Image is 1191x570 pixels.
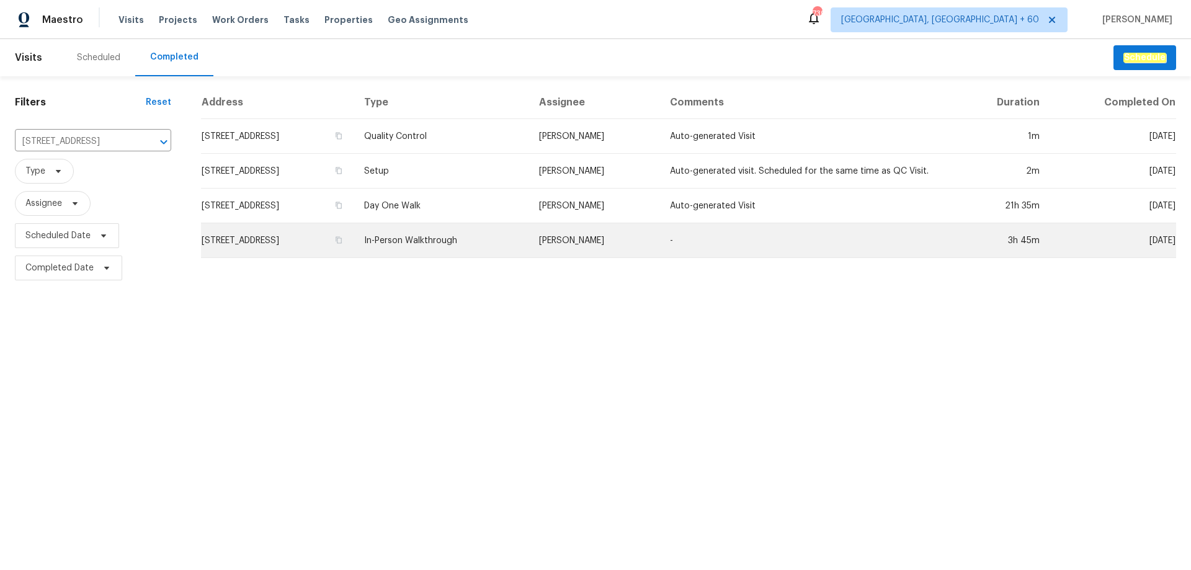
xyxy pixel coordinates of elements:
td: Day One Walk [354,189,529,223]
td: [STREET_ADDRESS] [201,154,354,189]
td: [DATE] [1050,223,1176,258]
span: Assignee [25,197,62,210]
th: Duration [953,86,1050,119]
td: 21h 35m [953,189,1050,223]
td: 1m [953,119,1050,154]
input: Search for an address... [15,132,136,151]
button: Open [155,133,172,151]
td: [DATE] [1050,189,1176,223]
span: Visits [15,44,42,71]
span: Type [25,165,45,177]
td: [PERSON_NAME] [529,154,661,189]
span: Scheduled Date [25,229,91,242]
span: Work Orders [212,14,269,26]
span: Maestro [42,14,83,26]
td: Setup [354,154,529,189]
button: Copy Address [333,200,344,211]
td: [DATE] [1050,119,1176,154]
th: Comments [660,86,953,119]
span: Tasks [283,16,310,24]
span: Completed Date [25,262,94,274]
button: Copy Address [333,234,344,246]
div: Completed [150,51,198,63]
span: Properties [324,14,373,26]
td: 3h 45m [953,223,1050,258]
span: Visits [118,14,144,26]
td: Quality Control [354,119,529,154]
th: Assignee [529,86,661,119]
div: 739 [813,7,821,20]
td: Auto-generated Visit [660,119,953,154]
span: [GEOGRAPHIC_DATA], [GEOGRAPHIC_DATA] + 60 [841,14,1039,26]
td: - [660,223,953,258]
em: Schedule [1123,53,1166,63]
button: Copy Address [333,165,344,176]
td: 2m [953,154,1050,189]
td: [STREET_ADDRESS] [201,189,354,223]
th: Completed On [1050,86,1176,119]
th: Address [201,86,354,119]
td: [DATE] [1050,154,1176,189]
td: In-Person Walkthrough [354,223,529,258]
span: [PERSON_NAME] [1097,14,1172,26]
div: Reset [146,96,171,109]
td: [STREET_ADDRESS] [201,223,354,258]
td: [PERSON_NAME] [529,189,661,223]
div: Scheduled [77,51,120,64]
span: Projects [159,14,197,26]
td: [PERSON_NAME] [529,119,661,154]
button: Copy Address [333,130,344,141]
h1: Filters [15,96,146,109]
td: Auto-generated visit. Scheduled for the same time as QC Visit. [660,154,953,189]
td: Auto-generated Visit [660,189,953,223]
button: Schedule [1113,45,1176,71]
th: Type [354,86,529,119]
span: Geo Assignments [388,14,468,26]
td: [PERSON_NAME] [529,223,661,258]
td: [STREET_ADDRESS] [201,119,354,154]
